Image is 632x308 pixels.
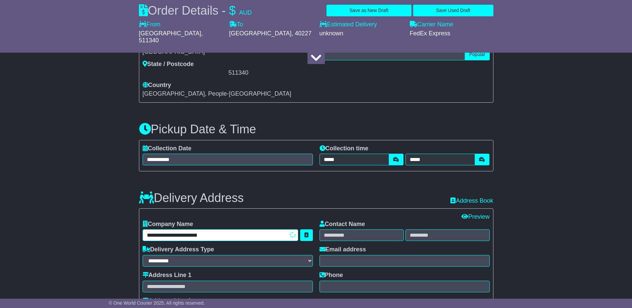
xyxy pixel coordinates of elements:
[139,30,201,37] span: [GEOGRAPHIC_DATA]
[319,21,403,28] label: Estimated Delivery
[143,297,192,305] label: Address Line 2
[410,30,493,37] div: FedEx Express
[319,221,365,228] label: Contact Name
[413,5,493,16] button: Save Used Draft
[461,213,489,220] a: Preview
[143,272,192,279] label: Address Line 1
[319,272,343,279] label: Phone
[143,61,194,68] label: State / Postcode
[139,21,161,28] label: From
[229,30,292,37] span: [GEOGRAPHIC_DATA]
[139,123,493,136] h3: Pickup Date & Time
[319,145,368,152] label: Collection time
[239,9,252,16] span: AUD
[143,82,171,89] label: Country
[326,5,411,16] button: Save as New Draft
[109,300,205,306] span: © One World Courier 2025. All rights reserved.
[229,69,313,77] div: 511340
[229,4,236,17] span: $
[292,30,312,37] span: , 40227
[410,21,453,28] label: Carrier Name
[450,197,493,204] a: Address Book
[319,246,366,253] label: Email address
[143,221,193,228] label: Company Name
[319,30,403,37] div: unknown
[139,30,203,44] span: , 511340
[143,246,214,253] label: Delivery Address Type
[229,21,243,28] label: To
[139,191,244,205] h3: Delivery Address
[143,145,192,152] label: Collection Date
[139,3,252,18] div: Order Details -
[143,90,292,97] span: [GEOGRAPHIC_DATA], People-[GEOGRAPHIC_DATA]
